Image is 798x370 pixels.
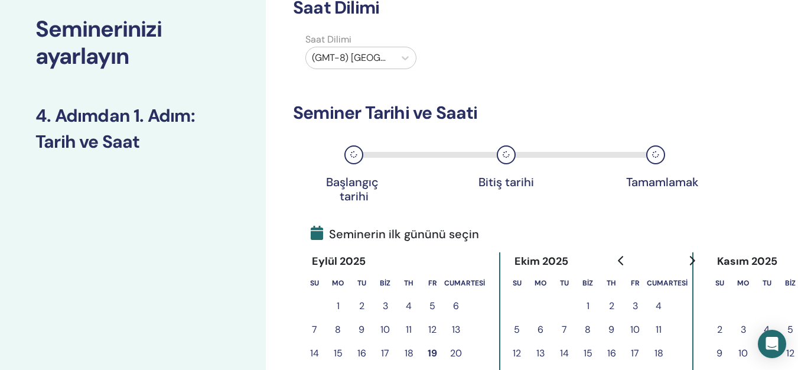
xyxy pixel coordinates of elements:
th: Cuma [623,271,647,294]
th: Pazar [708,271,731,294]
th: Perşembe [397,271,421,294]
font: 3 [633,300,638,312]
font: 17 [381,347,389,359]
font: Biz [785,278,796,288]
font: 2 [717,323,722,336]
font: 10 [380,323,390,336]
font: Su [715,278,724,288]
font: Kasım 2025 [717,254,777,268]
font: 1 [587,300,589,312]
font: Ekim 2025 [514,254,568,268]
font: 10 [630,323,640,336]
font: 3 [383,300,388,312]
font: Tu [560,278,569,288]
font: Tamamlamak [626,174,699,190]
font: 12 [513,347,521,359]
th: Salı [755,271,779,294]
th: Pazartesi [326,271,350,294]
font: Tu [763,278,771,288]
font: Seminerin ilk gününü seçin [329,226,479,242]
font: Th [404,278,413,288]
th: Pazar [302,271,326,294]
th: Pazartesi [731,271,755,294]
th: Çarşamba [373,271,397,294]
font: Tu [357,278,366,288]
font: Saat Dilimi [305,33,351,46]
font: Fr [428,278,437,288]
font: 13 [452,323,460,336]
font: 16 [357,347,366,359]
font: : [191,104,195,127]
font: Su [513,278,522,288]
font: Mo [332,278,344,288]
font: 1 [337,300,340,312]
font: 7 [312,323,317,336]
div: Intercom Messenger'ı açın [758,330,786,358]
font: 18 [654,347,663,359]
font: Cumartesi [647,278,688,288]
font: 12 [428,323,437,336]
font: Fr [631,278,640,288]
th: Salı [552,271,576,294]
th: Pazar [505,271,529,294]
button: Gelecek aya git [682,249,701,272]
font: 9 [359,323,364,336]
font: Mo [535,278,546,288]
font: 4. Adımdan 1. Adım [35,104,191,127]
font: 2 [609,300,614,312]
font: 11 [406,323,412,336]
font: 13 [536,347,545,359]
button: Önceki aya git [612,249,631,272]
font: 4 [764,323,770,336]
font: 4 [656,300,662,312]
font: 3 [741,323,746,336]
font: 9 [608,323,614,336]
font: 15 [584,347,592,359]
th: Cumartesi [444,271,485,294]
font: 5 [514,323,520,336]
font: 12 [786,347,794,359]
font: 19 [428,347,437,359]
th: Cumartesi [647,271,688,294]
font: 4 [406,300,412,312]
font: 8 [585,323,591,336]
font: 6 [538,323,543,336]
font: Tarih ve Saat [35,130,140,153]
th: Pazartesi [529,271,552,294]
font: Mo [737,278,749,288]
th: Perşembe [600,271,623,294]
font: Seminer Tarihi ve Saati [293,101,478,124]
font: 18 [405,347,413,359]
font: Th [607,278,616,288]
font: Biz [582,278,593,288]
th: Çarşamba [576,271,600,294]
font: 11 [656,323,662,336]
font: 6 [453,300,459,312]
font: Başlangıç ​​tarihi [326,174,382,204]
font: Su [310,278,319,288]
font: 2 [359,300,364,312]
th: Cuma [421,271,444,294]
font: Eylül 2025 [312,254,366,268]
font: 15 [334,347,343,359]
font: Cumartesi [444,278,485,288]
font: 7 [562,323,567,336]
font: 5 [787,323,793,336]
font: 20 [450,347,462,359]
font: 17 [631,347,639,359]
font: Bitiş tarihi [478,174,534,190]
font: 14 [560,347,569,359]
font: Seminerinizi ayarlayın [35,14,162,71]
font: Biz [380,278,390,288]
font: 8 [335,323,341,336]
font: 5 [429,300,435,312]
font: 10 [738,347,748,359]
font: 14 [310,347,319,359]
font: 9 [716,347,722,359]
font: 16 [607,347,616,359]
th: Salı [350,271,373,294]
